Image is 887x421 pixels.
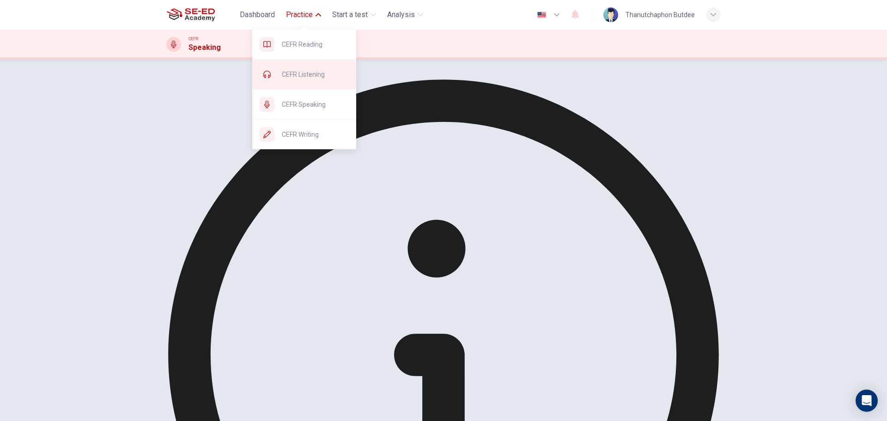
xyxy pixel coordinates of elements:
[536,12,547,18] img: en
[252,30,356,59] div: CEFR Reading
[166,6,215,24] img: SE-ED Academy logo
[282,129,349,140] span: CEFR Writing
[282,39,349,50] span: CEFR Reading
[282,6,325,23] button: Practice
[286,9,313,20] span: Practice
[188,42,221,53] h1: Speaking
[387,9,415,20] span: Analysis
[383,6,427,23] button: Analysis
[236,6,279,23] button: Dashboard
[240,9,275,20] span: Dashboard
[626,9,695,20] div: Thanutchaphon Butdee
[332,9,368,20] span: Start a test
[166,6,236,24] a: SE-ED Academy logo
[252,60,356,89] div: CEFR Listening
[328,6,380,23] button: Start a test
[856,390,878,412] div: Open Intercom Messenger
[252,90,356,119] div: CEFR Speaking
[282,69,349,80] span: CEFR Listening
[188,36,198,42] span: CEFR
[603,7,618,22] img: Profile picture
[252,120,356,149] div: CEFR Writing
[282,99,349,110] span: CEFR Speaking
